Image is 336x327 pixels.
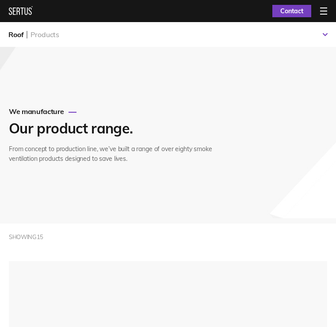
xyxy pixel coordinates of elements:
[9,106,232,116] div: We manufacture
[8,30,23,39] div: Roof
[31,30,59,39] div: Products
[9,119,230,137] h1: Our product range.
[9,144,232,164] div: From concept to production line, we’ve built a range of over eighty smoke ventilation products de...
[272,5,311,17] a: Contact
